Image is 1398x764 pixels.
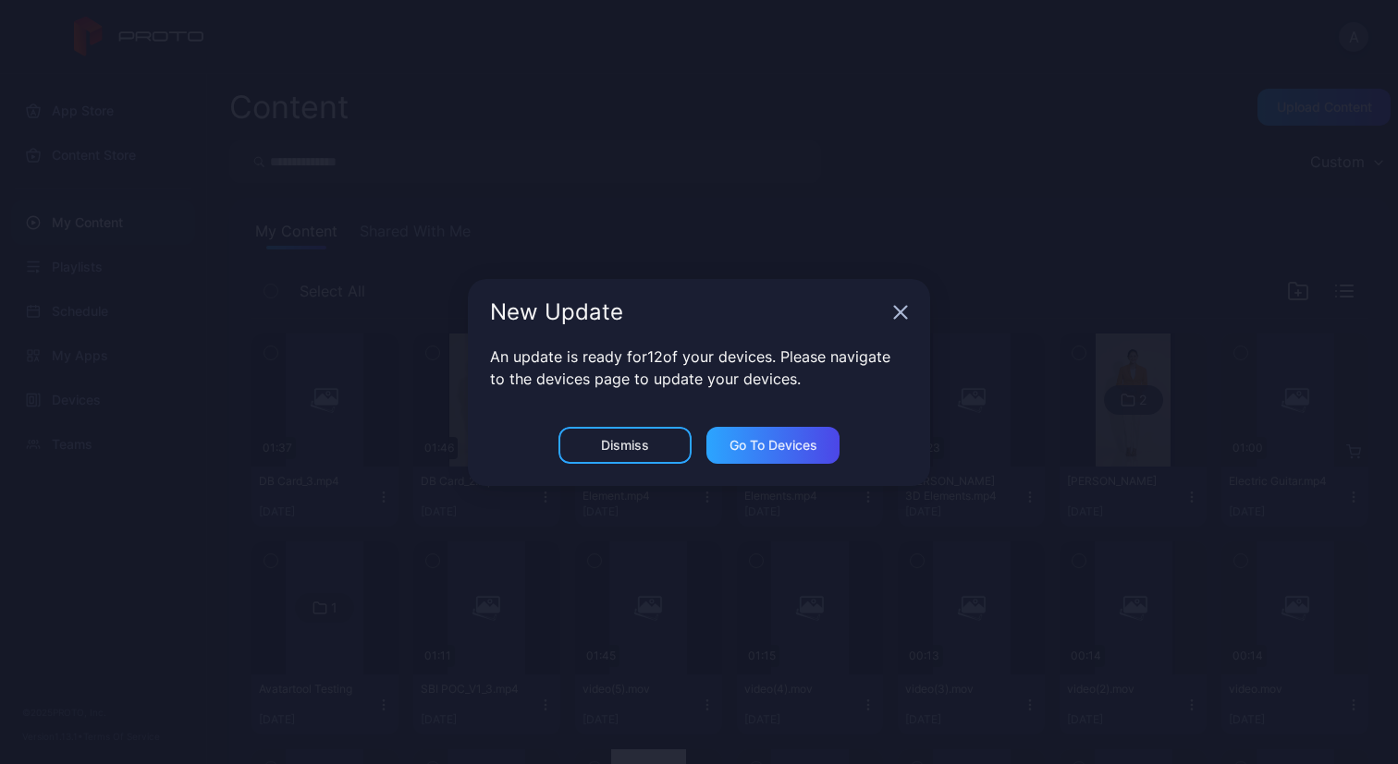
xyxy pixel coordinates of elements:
div: New Update [490,301,886,323]
div: Go to devices [730,438,817,453]
button: Go to devices [706,427,840,464]
p: An update is ready for 12 of your devices. Please navigate to the devices page to update your dev... [490,346,908,390]
button: Dismiss [558,427,692,464]
div: Dismiss [601,438,649,453]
